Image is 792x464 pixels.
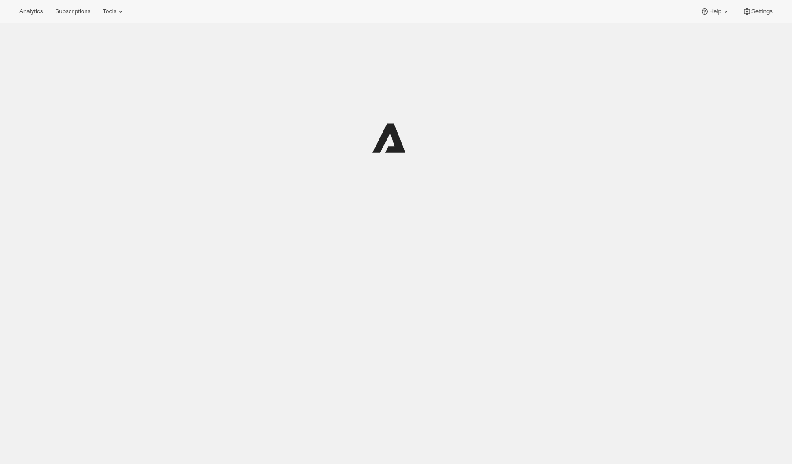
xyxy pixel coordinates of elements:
[709,8,721,15] span: Help
[103,8,116,15] span: Tools
[19,8,43,15] span: Analytics
[55,8,90,15] span: Subscriptions
[751,8,773,15] span: Settings
[737,5,778,18] button: Settings
[14,5,48,18] button: Analytics
[50,5,96,18] button: Subscriptions
[695,5,735,18] button: Help
[97,5,130,18] button: Tools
